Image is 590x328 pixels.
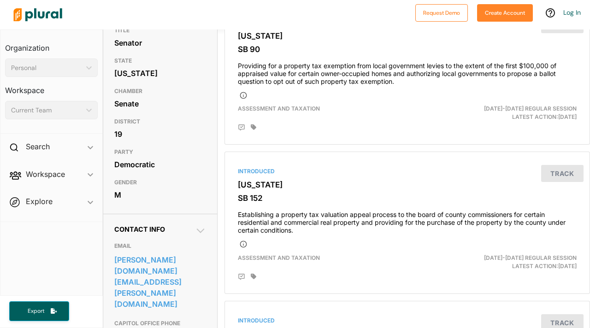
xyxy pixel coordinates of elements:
[21,307,51,315] span: Export
[11,105,83,115] div: Current Team
[466,105,584,121] div: Latest Action: [DATE]
[114,36,206,50] div: Senator
[466,254,584,270] div: Latest Action: [DATE]
[238,167,577,176] div: Introduced
[5,77,98,97] h3: Workspace
[477,7,533,17] a: Create Account
[5,35,98,55] h3: Organization
[9,301,69,321] button: Export
[238,193,577,203] h3: SB 152
[484,254,577,261] span: [DATE]-[DATE] Regular Session
[541,165,584,182] button: Track
[238,124,245,131] div: Add Position Statement
[251,124,256,130] div: Add tags
[477,4,533,22] button: Create Account
[238,105,320,112] span: Assessment and Taxation
[238,45,577,54] h3: SB 90
[114,86,206,97] h3: CHAMBER
[484,105,577,112] span: [DATE]-[DATE] Regular Session
[238,58,577,85] h4: Providing for a property tax exemption from local government levies to the extent of the first $1...
[238,316,577,325] div: Introduced
[415,7,468,17] a: Request Demo
[26,141,50,152] h2: Search
[238,31,577,41] h3: [US_STATE]
[114,127,206,141] div: 19
[238,206,577,234] h4: Establishing a property tax valuation appeal process to the board of county commissioners for cer...
[114,188,206,202] div: M
[238,254,320,261] span: Assessment and Taxation
[114,66,206,80] div: [US_STATE]
[563,8,581,17] a: Log In
[114,240,206,252] h3: EMAIL
[114,55,206,66] h3: STATE
[114,177,206,188] h3: GENDER
[114,158,206,171] div: Democratic
[114,225,165,233] span: Contact Info
[114,146,206,158] h3: PARTY
[11,63,83,73] div: Personal
[251,273,256,280] div: Add tags
[114,97,206,111] div: Senate
[238,180,577,189] h3: [US_STATE]
[415,4,468,22] button: Request Demo
[238,273,245,281] div: Add Position Statement
[114,116,206,127] h3: DISTRICT
[114,253,206,311] a: [PERSON_NAME][DOMAIN_NAME][EMAIL_ADDRESS][PERSON_NAME][DOMAIN_NAME]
